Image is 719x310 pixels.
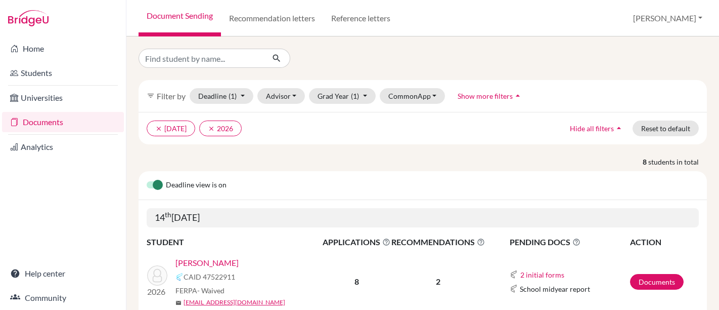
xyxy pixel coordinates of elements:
[184,298,285,307] a: [EMAIL_ADDRESS][DOMAIN_NAME]
[630,274,684,290] a: Documents
[2,112,124,132] a: Documents
[166,179,227,191] span: Deadline view is on
[391,276,485,288] p: 2
[351,92,359,100] span: (1)
[648,157,707,167] span: students in total
[2,288,124,308] a: Community
[197,286,224,295] span: - Waived
[323,236,390,248] span: APPLICATIONS
[520,269,565,281] button: 2 initial forms
[520,284,590,294] span: School midyear report
[633,121,699,136] button: Reset to default
[510,285,518,293] img: Common App logo
[458,92,513,100] span: Show more filters
[570,124,614,133] span: Hide all filters
[391,236,485,248] span: RECOMMENDATIONS
[147,236,322,249] th: STUDENT
[2,88,124,108] a: Universities
[155,125,162,132] i: clear
[2,38,124,59] a: Home
[175,285,224,296] span: FERPA
[147,92,155,100] i: filter_list
[165,211,171,219] sup: th
[147,286,167,298] p: 2026
[147,208,699,227] h5: 14 [DATE]
[513,91,523,101] i: arrow_drop_up
[139,49,264,68] input: Find student by name...
[614,123,624,133] i: arrow_drop_up
[354,277,359,286] b: 8
[380,88,445,104] button: CommonApp
[449,88,531,104] button: Show more filtersarrow_drop_up
[643,157,648,167] strong: 8
[2,63,124,83] a: Students
[8,10,49,26] img: Bridge-U
[229,92,237,100] span: (1)
[309,88,376,104] button: Grad Year(1)
[561,121,633,136] button: Hide all filtersarrow_drop_up
[157,91,186,101] span: Filter by
[2,137,124,157] a: Analytics
[184,272,235,282] span: CAID 47522911
[208,125,215,132] i: clear
[510,236,629,248] span: PENDING DOCS
[257,88,305,104] button: Advisor
[199,121,242,136] button: clear2026
[175,257,239,269] a: [PERSON_NAME]
[628,9,707,28] button: [PERSON_NAME]
[190,88,253,104] button: Deadline(1)
[510,270,518,279] img: Common App logo
[175,273,184,281] img: Common App logo
[175,300,182,306] span: mail
[147,265,167,286] img: Byrkjeland, Mikael
[147,121,195,136] button: clear[DATE]
[630,236,699,249] th: ACTION
[2,263,124,284] a: Help center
